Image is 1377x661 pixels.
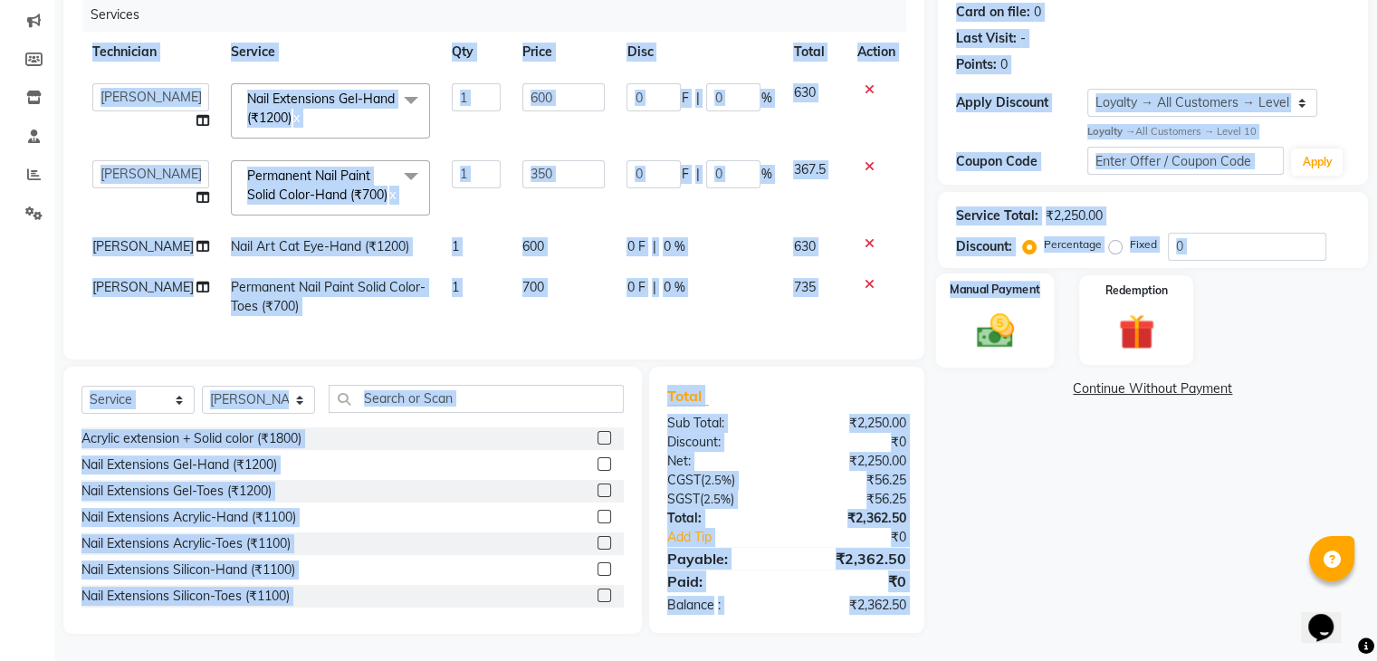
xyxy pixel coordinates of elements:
div: ₹2,250.00 [787,452,920,471]
label: Percentage [1044,236,1102,253]
div: Discount: [956,237,1012,256]
div: ₹0 [808,528,919,547]
div: ₹2,250.00 [787,414,920,433]
th: Disc [616,32,782,72]
div: ( ) [654,490,787,509]
button: Apply [1291,148,1343,176]
div: Points: [956,55,997,74]
span: CGST [667,472,701,488]
span: 2.5% [703,492,731,506]
div: Paid: [654,570,787,592]
img: _cash.svg [964,309,1025,352]
div: Card on file: [956,3,1030,22]
span: 1 [452,238,459,254]
span: 0 % [663,278,684,297]
span: [PERSON_NAME] [92,238,194,254]
div: ₹2,362.50 [787,548,920,570]
span: 700 [522,279,544,295]
div: Sub Total: [654,414,787,433]
span: 2.5% [704,473,732,487]
span: F [681,165,688,184]
span: Nail Extensions Gel-Hand (₹1200) [247,91,395,126]
div: Nail Extensions Silicon-Toes (₹1100) [81,587,290,606]
div: ₹2,362.50 [787,509,920,528]
div: Coupon Code [956,152,1087,171]
span: | [695,89,699,108]
div: Apply Discount [956,93,1087,112]
th: Action [846,32,906,72]
strong: Loyalty → [1087,125,1135,138]
iframe: chat widget [1301,589,1359,643]
div: Nail Extensions Gel-Toes (₹1200) [81,482,272,501]
div: ₹0 [787,570,920,592]
span: 367.5 [793,161,825,177]
span: | [652,278,655,297]
a: Add Tip [654,528,808,547]
label: Fixed [1130,236,1157,253]
span: Total [667,387,709,406]
div: ( ) [654,471,787,490]
img: _gift.svg [1107,310,1166,355]
span: 630 [793,84,815,101]
th: Service [220,32,441,72]
th: Price [512,32,617,72]
th: Qty [441,32,511,72]
span: 0 % [663,237,684,256]
span: % [760,89,771,108]
div: Total: [654,509,787,528]
div: ₹2,250.00 [1046,206,1103,225]
div: Nail Extensions Acrylic-Hand (₹1100) [81,508,296,527]
div: Net: [654,452,787,471]
span: Permanent Nail Paint Solid Color-Hand (₹700) [247,168,387,203]
a: x [387,187,396,203]
span: | [695,165,699,184]
span: SGST [667,491,700,507]
span: 0 F [626,237,645,256]
label: Manual Payment [950,281,1040,298]
div: Last Visit: [956,29,1017,48]
a: Continue Without Payment [942,379,1364,398]
th: Technician [81,32,220,72]
div: Acrylic extension + Solid color (₹1800) [81,429,301,448]
span: 0 F [626,278,645,297]
span: Nail Art Cat Eye-Hand (₹1200) [231,238,409,254]
span: | [652,237,655,256]
label: Redemption [1105,283,1168,299]
span: [PERSON_NAME] [92,279,194,295]
div: Nail Extensions Gel-Hand (₹1200) [81,455,277,474]
input: Enter Offer / Coupon Code [1087,147,1285,175]
div: Service Total: [956,206,1038,225]
div: ₹0 [787,433,920,452]
span: 630 [793,238,815,254]
span: 600 [522,238,544,254]
span: % [760,165,771,184]
div: ₹56.25 [787,471,920,490]
input: Search or Scan [329,385,624,413]
span: Permanent Nail Paint Solid Color-Toes (₹700) [231,279,426,314]
span: 735 [793,279,815,295]
div: Payable: [654,548,787,570]
span: 1 [452,279,459,295]
div: 0 [1000,55,1008,74]
div: ₹2,362.50 [787,596,920,615]
a: x [292,110,300,126]
div: ₹56.25 [787,490,920,509]
div: - [1020,29,1026,48]
div: 0 [1034,3,1041,22]
th: Total [782,32,846,72]
div: Discount: [654,433,787,452]
div: Nail Extensions Silicon-Hand (₹1100) [81,560,295,580]
div: All Customers → Level 10 [1087,124,1350,139]
div: Nail Extensions Acrylic-Toes (₹1100) [81,534,291,553]
span: F [681,89,688,108]
div: Balance : [654,596,787,615]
